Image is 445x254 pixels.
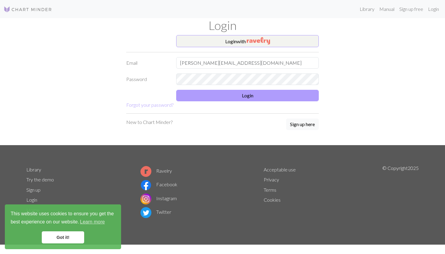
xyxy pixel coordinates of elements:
[286,119,319,131] a: Sign up here
[11,210,115,226] span: This website uses cookies to ensure you get the best experience on our website.
[26,177,54,182] a: Try the demo
[26,197,37,203] a: Login
[357,3,377,15] a: Library
[140,194,151,204] img: Instagram logo
[26,187,41,193] a: Sign up
[426,3,441,15] a: Login
[176,90,319,101] button: Login
[140,209,171,215] a: Twitter
[382,164,419,226] p: © Copyright 2025
[377,3,397,15] a: Manual
[264,197,281,203] a: Cookies
[140,168,172,174] a: Ravelry
[126,119,173,126] p: New to Chart Minder?
[176,35,319,47] button: Loginwith
[79,217,106,226] a: learn more about cookies
[26,167,41,172] a: Library
[264,177,279,182] a: Privacy
[264,167,296,172] a: Acceptable use
[23,18,422,33] h1: Login
[123,73,173,85] label: Password
[123,57,173,69] label: Email
[140,207,151,218] img: Twitter logo
[42,231,84,243] a: dismiss cookie message
[140,166,151,177] img: Ravelry logo
[140,180,151,190] img: Facebook logo
[4,6,52,13] img: Logo
[140,195,177,201] a: Instagram
[286,119,319,130] button: Sign up here
[397,3,426,15] a: Sign up free
[264,187,276,193] a: Terms
[247,37,270,44] img: Ravelry
[5,204,121,249] div: cookieconsent
[126,102,173,108] a: Forgot your password?
[140,181,177,187] a: Facebook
